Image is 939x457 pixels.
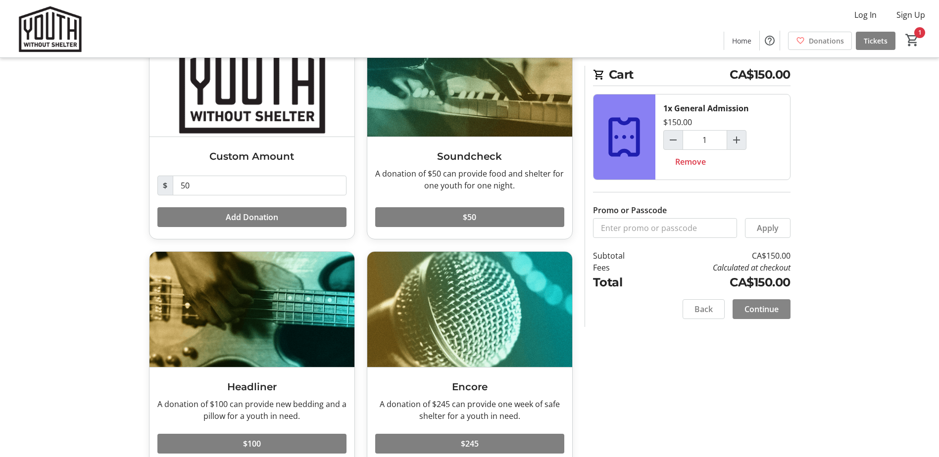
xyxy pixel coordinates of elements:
td: Subtotal [593,250,650,262]
div: A donation of $50 can provide food and shelter for one youth for one night. [375,168,564,191]
button: Log In [846,7,885,23]
button: Add Donation [157,207,346,227]
span: CA$150.00 [730,66,791,84]
button: Help [760,31,780,50]
span: Log In [854,9,877,21]
img: Custom Amount [149,21,354,137]
label: Promo or Passcode [593,204,667,216]
button: $100 [157,434,346,454]
h3: Custom Amount [157,149,346,164]
img: Encore [367,252,572,367]
div: A donation of $245 can provide one week of safe shelter for a youth in need. [375,398,564,422]
input: Enter promo or passcode [593,218,737,238]
a: Home [724,32,759,50]
input: Donation Amount [173,176,346,195]
button: Sign Up [889,7,933,23]
div: $150.00 [663,116,692,128]
button: $50 [375,207,564,227]
span: Home [732,36,751,46]
span: Remove [675,156,706,168]
td: Calculated at checkout [650,262,790,274]
span: Back [694,303,713,315]
h3: Headliner [157,379,346,394]
button: Cart [903,31,921,49]
span: $100 [243,438,261,450]
td: Total [593,274,650,291]
a: Tickets [856,32,895,50]
button: Increment by one [727,131,746,149]
span: Apply [757,222,779,234]
span: Sign Up [896,9,925,21]
button: Continue [733,299,791,319]
span: Tickets [864,36,888,46]
button: Decrement by one [664,131,683,149]
span: $245 [461,438,479,450]
button: Apply [745,218,791,238]
span: Add Donation [226,211,278,223]
h2: Cart [593,66,791,86]
td: CA$150.00 [650,250,790,262]
td: Fees [593,262,650,274]
button: Back [683,299,725,319]
td: CA$150.00 [650,274,790,291]
button: Remove [663,152,718,172]
div: 1x General Admission [663,102,749,114]
img: Headliner [149,252,354,367]
span: $50 [463,211,476,223]
span: Continue [744,303,779,315]
img: Soundcheck [367,21,572,137]
div: A donation of $100 can provide new bedding and a pillow for a youth in need. [157,398,346,422]
span: Donations [809,36,844,46]
h3: Soundcheck [375,149,564,164]
a: Donations [788,32,852,50]
button: $245 [375,434,564,454]
input: General Admission Quantity [683,130,727,150]
span: $ [157,176,173,195]
h3: Encore [375,379,564,394]
img: Youth Without Shelter's Logo [6,4,94,53]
